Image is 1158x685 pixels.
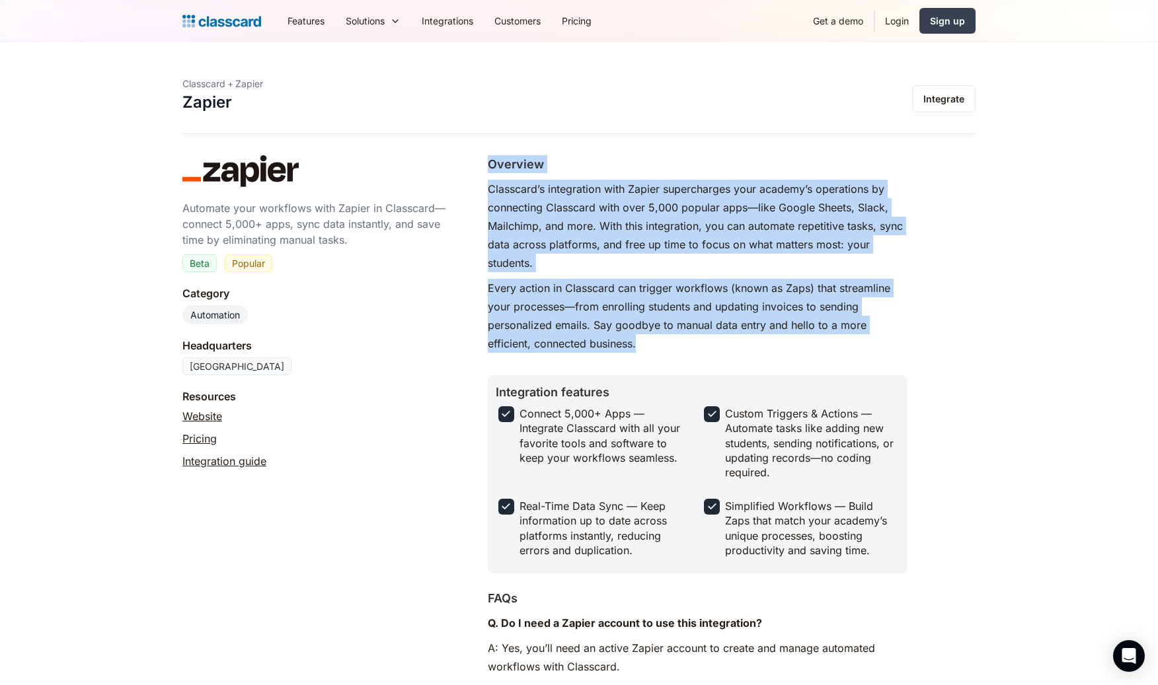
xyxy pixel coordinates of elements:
div: Automate your workflows with Zapier in Classcard—connect 5,000+ apps, sync data instantly, and sa... [182,200,461,248]
div: Open Intercom Messenger [1113,640,1145,672]
p: Every action in Classcard can trigger workflows (known as Zaps) that streamline your processes—fr... [488,279,907,353]
div: Classcard [182,77,225,90]
a: Integration guide [182,453,266,469]
a: Pricing [182,431,217,447]
a: Login [874,6,919,36]
div: Category [182,285,229,301]
div: Headquarters [182,338,252,353]
div: + [227,77,233,90]
a: Sign up [919,8,976,34]
div: Connect 5,000+ Apps — Integrate Classcard with all your favorite tools and software to keep your ... [520,406,689,466]
a: Integrations [411,6,484,36]
a: Pricing [551,6,602,36]
div: Zapier [235,77,263,90]
strong: Q. Do I need a Zapier account to use this integration? [488,616,762,630]
h2: FAQs [488,589,518,607]
div: Resources [182,388,236,404]
div: Sign up [930,14,965,28]
h2: Integration features [496,383,900,401]
a: Logo [182,12,261,30]
div: Simplified Workflows — Build Zaps that match your academy’s unique processes, boosting productivi... [725,499,894,558]
a: Integrate [912,85,976,112]
a: Customers [484,6,551,36]
a: Get a demo [802,6,874,36]
div: [GEOGRAPHIC_DATA] [182,357,291,375]
p: Classcard’s integration with Zapier supercharges your academy’s operations by connecting Classcar... [488,180,907,272]
div: Custom Triggers & Actions — Automate tasks like adding new students, sending notifications, or up... [725,406,894,480]
h1: Zapier [182,93,232,112]
a: Features [277,6,335,36]
div: Popular [232,256,265,270]
a: Website [182,408,222,424]
h2: Overview [488,155,544,173]
div: Solutions [346,14,385,28]
div: Real-Time Data Sync — Keep information up to date across platforms instantly, reducing errors and... [520,499,689,558]
div: Beta [190,256,210,270]
div: Solutions [335,6,411,36]
div: Automation [190,308,240,322]
p: A: Yes, you’ll need an active Zapier account to create and manage automated workflows with Classc... [488,639,907,676]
